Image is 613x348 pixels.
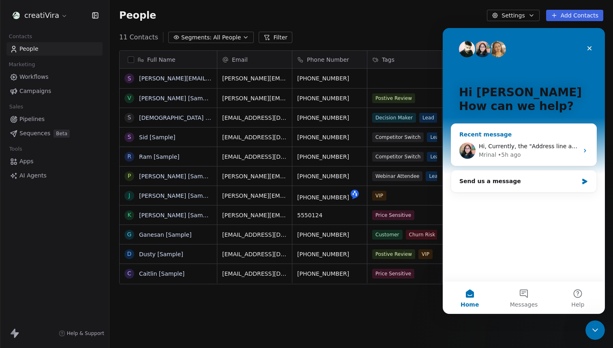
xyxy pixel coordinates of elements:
button: Messages [54,253,108,286]
span: [PHONE_NUMBER] [297,270,362,278]
a: [PERSON_NAME] [Sample] [139,95,214,102]
img: v-fav_2023.png [11,11,21,20]
span: Churn Risk [406,230,439,240]
span: Lead [426,171,444,181]
span: Full Name [147,56,176,64]
span: [PERSON_NAME][EMAIL_ADDRESS][DOMAIN_NAME] [222,172,287,180]
div: Country [442,51,517,68]
span: All People [213,33,241,42]
span: Tools [6,143,26,155]
span: AI Agents [19,171,47,180]
span: Price Sensitive [372,269,414,279]
span: Apps [19,157,34,166]
span: [EMAIL_ADDRESS][DOMAIN_NAME] [222,153,287,161]
div: • 5h ago [55,123,78,131]
div: K [127,211,131,219]
span: [EMAIL_ADDRESS][DOMAIN_NAME] [222,250,287,258]
span: People [19,45,39,53]
span: Contacts [5,30,36,43]
span: [PHONE_NUMBER] [297,94,362,102]
a: [PERSON_NAME] [Sample] [139,212,214,218]
span: Pipelines [19,115,45,123]
span: [PHONE_NUMBER] [297,190,362,201]
a: AI Agents [6,169,103,182]
a: People [6,42,103,56]
span: Messages [67,274,95,279]
span: Home [18,274,36,279]
span: Lead [419,113,437,123]
button: Filter [259,32,292,43]
span: [EMAIL_ADDRESS][DOMAIN_NAME] [222,114,287,122]
span: Sequences [19,129,50,138]
span: Email [232,56,248,64]
div: Full Name [120,51,217,68]
iframe: Intercom live chat [443,28,605,314]
iframe: Intercom live chat [585,320,605,340]
span: [PHONE_NUMBER] [297,231,362,239]
span: Price Sensitive [372,210,414,220]
span: People [119,9,156,22]
span: [PERSON_NAME][EMAIL_ADDRESS][DOMAIN_NAME] [222,211,287,219]
span: [PHONE_NUMBER] [297,133,362,141]
span: [PERSON_NAME][EMAIL_ADDRESS][DOMAIN_NAME] [222,94,287,102]
a: [DEMOGRAPHIC_DATA] [Sample] [139,115,231,121]
div: G [127,230,132,239]
a: [PERSON_NAME][EMAIL_ADDRESS][DOMAIN_NAME] [139,75,285,82]
a: Caitlin [Sample] [139,270,184,277]
span: [PHONE_NUMBER] [297,153,362,161]
span: [PHONE_NUMBER] [297,74,362,82]
span: Sales [6,101,27,113]
div: S [128,113,131,122]
span: 5550124 [297,211,362,219]
span: [EMAIL_ADDRESS][DOMAIN_NAME] [222,133,287,141]
span: Postive Review [372,93,415,103]
span: [PHONE_NUMBER] [297,114,362,122]
div: Send us a message [8,142,154,164]
a: Campaigns [6,84,103,98]
button: Add Contacts [546,10,603,21]
div: V [127,94,131,102]
a: Ganesan [Sample] [139,231,192,238]
span: [PERSON_NAME][EMAIL_ADDRESS][DOMAIN_NAME] [222,192,287,200]
div: Send us a message [17,149,135,158]
button: creatiVira [10,9,69,22]
span: Competitor Switch [372,132,424,142]
div: J [129,191,130,200]
a: Dusty [Sample] [139,251,183,257]
a: [PERSON_NAME] [Sample] [139,192,214,199]
span: Beta [54,130,70,138]
div: S [128,133,131,141]
div: P [128,172,131,180]
span: Segments: [181,33,212,42]
div: Close [139,13,154,28]
span: Webinar Attendee [372,171,422,181]
span: VIP [372,191,386,201]
div: Tags [367,51,442,68]
div: Mrinal [36,123,54,131]
div: s [128,74,131,83]
span: [PHONE_NUMBER] [297,172,362,180]
span: [EMAIL_ADDRESS][DOMAIN_NAME] [222,270,287,278]
span: VIP [418,249,433,259]
span: Workflows [19,73,49,81]
span: Campaigns [19,87,51,95]
span: creatiVira [24,10,59,21]
span: Competitor Switch [372,152,424,162]
a: [PERSON_NAME] [Sample] [139,173,214,179]
span: [PERSON_NAME][EMAIL_ADDRESS][DOMAIN_NAME] [222,74,287,82]
span: 11 Contacts [119,32,158,42]
a: Ram [Sample] [139,153,180,160]
a: Pipelines [6,112,103,126]
a: SequencesBeta [6,127,103,140]
a: Workflows [6,70,103,84]
div: R [127,152,131,161]
span: [PHONE_NUMBER] [297,250,362,258]
span: Tags [382,56,394,64]
div: Phone Number [292,51,367,68]
span: Decision Maker [372,113,416,123]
